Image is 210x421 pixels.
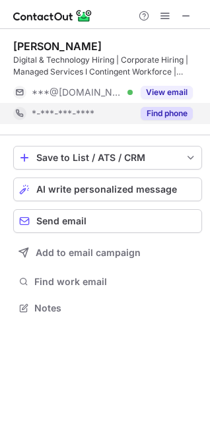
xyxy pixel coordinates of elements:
div: Save to List / ATS / CRM [36,152,179,163]
span: Send email [36,216,87,226]
span: AI write personalized message [36,184,177,195]
span: Add to email campaign [36,247,141,258]
button: save-profile-one-click [13,146,202,170]
button: Reveal Button [141,86,193,99]
span: Notes [34,302,197,314]
button: Send email [13,209,202,233]
button: Reveal Button [141,107,193,120]
img: ContactOut v5.3.10 [13,8,92,24]
span: ***@[DOMAIN_NAME] [32,86,123,98]
button: Find work email [13,273,202,291]
button: AI write personalized message [13,178,202,201]
div: [PERSON_NAME] [13,40,102,53]
span: Find work email [34,276,197,288]
button: Add to email campaign [13,241,202,265]
button: Notes [13,299,202,317]
div: Digital & Technology Hiring | Corporate Hiring | Managed Services I Contingent Workforce | Workfo... [13,54,202,78]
